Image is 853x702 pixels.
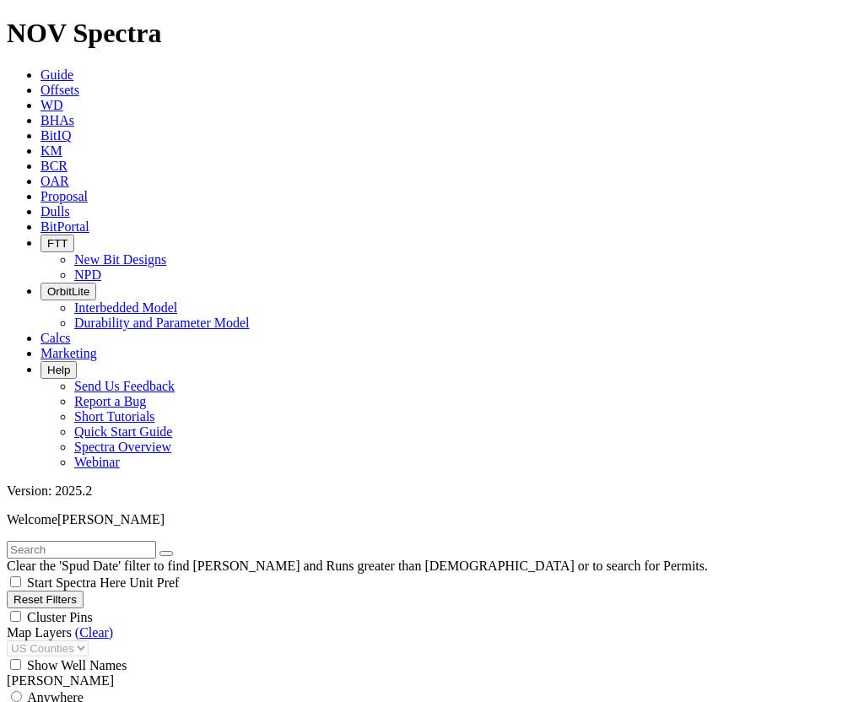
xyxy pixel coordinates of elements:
input: Start Spectra Here [10,576,21,587]
a: OAR [40,174,69,188]
button: Reset Filters [7,591,84,608]
span: Cluster Pins [27,610,93,624]
a: Short Tutorials [74,409,155,424]
span: OrbitLite [47,285,89,298]
a: (Clear) [75,625,113,640]
a: Guide [40,67,73,82]
span: Show Well Names [27,658,127,672]
a: Offsets [40,83,79,97]
span: Map Layers [7,625,72,640]
a: BitPortal [40,219,89,234]
span: Clear the 'Spud Date' filter to find [PERSON_NAME] and Runs greater than [DEMOGRAPHIC_DATA] or to... [7,559,708,573]
a: Spectra Overview [74,440,171,454]
span: [PERSON_NAME] [57,512,165,526]
a: Proposal [40,189,88,203]
a: BHAs [40,113,74,127]
span: FTT [47,237,67,250]
h1: NOV Spectra [7,18,846,49]
button: OrbitLite [40,283,96,300]
button: FTT [40,235,74,252]
a: Report a Bug [74,394,146,408]
input: Search [7,541,156,559]
a: Interbedded Model [74,300,177,315]
p: Welcome [7,512,846,527]
a: Webinar [74,455,120,469]
a: BCR [40,159,67,173]
button: Help [40,361,77,379]
span: Start Spectra Here [27,575,126,590]
a: BitIQ [40,128,71,143]
a: NPD [74,267,101,282]
a: New Bit Designs [74,252,166,267]
a: Send Us Feedback [74,379,175,393]
span: Help [47,364,70,376]
div: Version: 2025.2 [7,483,846,499]
a: Durability and Parameter Model [74,316,250,330]
a: Dulls [40,204,70,219]
a: Marketing [40,346,97,360]
span: Unit Pref [129,575,179,590]
a: WD [40,98,63,112]
a: Quick Start Guide [74,424,172,439]
a: Calcs [40,331,71,345]
div: [PERSON_NAME] [7,673,846,688]
a: KM [40,143,62,158]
